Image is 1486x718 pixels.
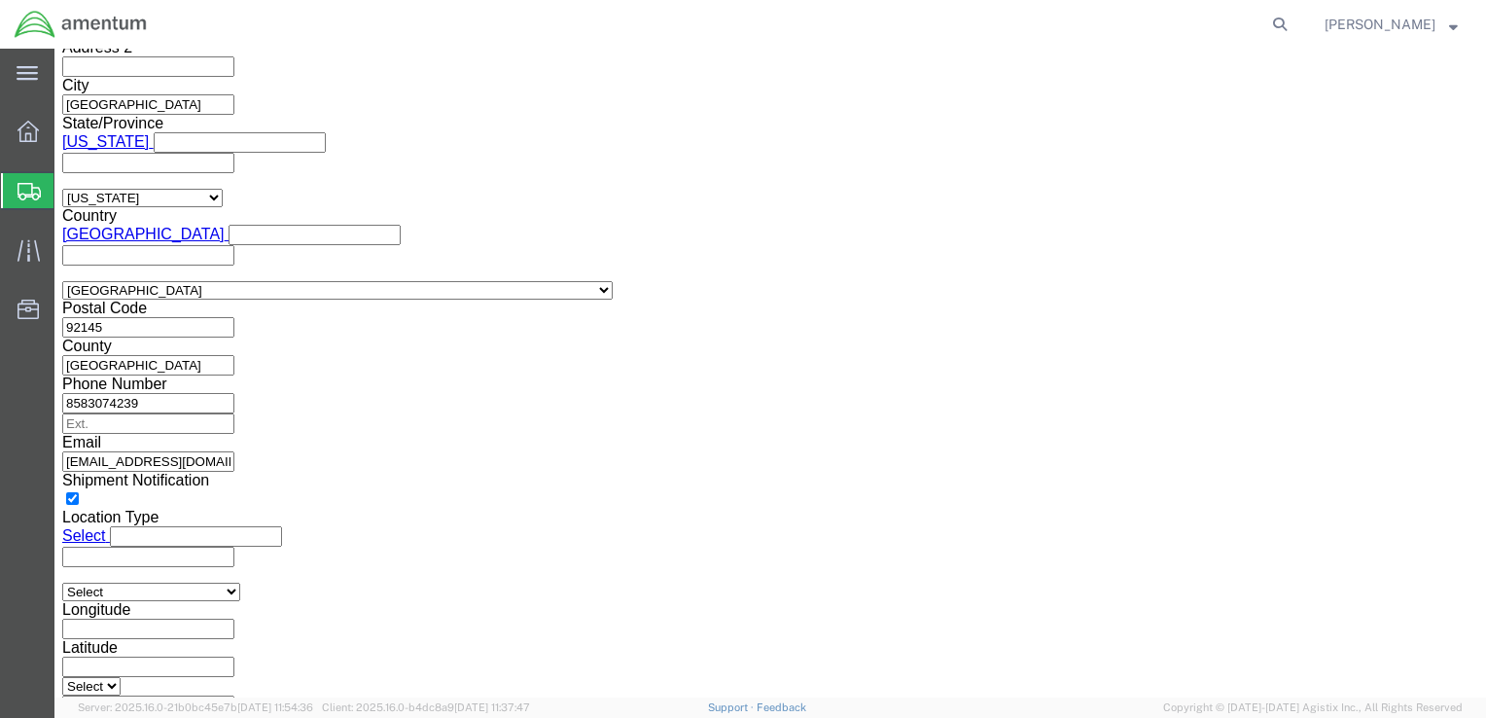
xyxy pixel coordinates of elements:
img: logo [14,10,148,39]
iframe: FS Legacy Container [54,49,1486,698]
span: [DATE] 11:37:47 [454,701,530,713]
span: Server: 2025.16.0-21b0bc45e7b [78,701,313,713]
span: Copyright © [DATE]-[DATE] Agistix Inc., All Rights Reserved [1163,700,1463,716]
button: [PERSON_NAME] [1324,13,1459,36]
a: Support [708,701,757,713]
span: Client: 2025.16.0-b4dc8a9 [322,701,530,713]
span: Jeff Plummer [1325,14,1435,35]
span: [DATE] 11:54:36 [237,701,313,713]
a: Feedback [757,701,806,713]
